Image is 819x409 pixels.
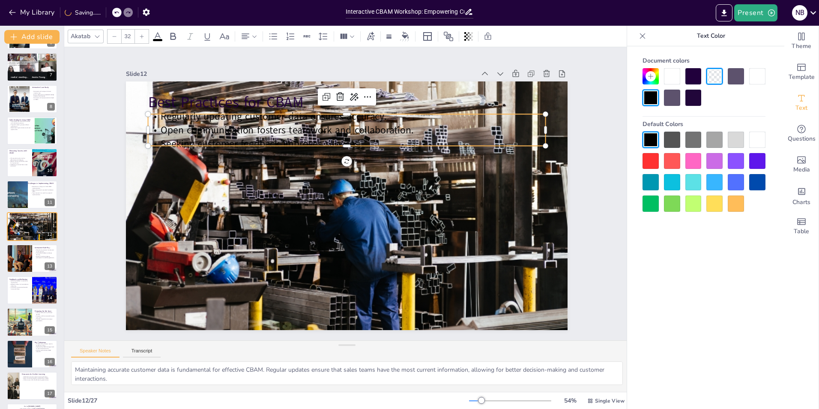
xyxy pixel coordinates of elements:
p: Interactive Case Study [32,86,55,88]
p: Participants will analyze a fictional company case. [32,91,55,94]
p: Hands-on practice prepares participants for real-life applications. [35,256,55,259]
div: 15 [45,326,55,334]
p: Feedback and Reflection [9,278,30,281]
p: Resources for Further Learning [22,373,55,376]
div: Add ready made slides [784,57,819,87]
p: Interactive Role Play [35,246,55,249]
span: Seeking customer feedback improves services. [11,219,34,220]
p: Preparing for the Quiz [35,310,55,313]
div: 15 [7,308,57,336]
span: Communication tools enhance team collaboration. [9,65,35,66]
div: 11 [7,180,57,209]
p: Friendly competition encourages participation. [35,319,55,322]
textarea: Maintaining accurate customer data is fundamental for effective CBAM. Regular updates ensure that... [71,361,623,385]
span: Position [443,31,454,42]
p: Personalized communication resonates with individual customers. [9,121,32,124]
div: Add text boxes [784,87,819,118]
span: Regularly updating customer data ensures accuracy. [221,27,424,152]
span: Questions [788,134,816,144]
div: 8 [7,85,57,113]
span: Seeking customer feedback improves services. [208,51,388,164]
p: Utilizing tools enhances CBAM execution. [35,349,55,352]
div: N B [792,5,807,21]
button: Speaker Notes [71,348,120,358]
div: 16 [45,358,55,366]
span: Regularly updating customer data ensures accuracy. [11,216,36,217]
span: Template [789,72,815,82]
div: 7 [47,71,55,79]
p: Targeted marketing ensures efficient resource use. [9,124,32,127]
span: Text [795,103,807,113]
button: Present [734,4,777,21]
strong: [DOMAIN_NAME] [28,405,41,407]
button: Export to PowerPoint [716,4,732,21]
span: Charts [792,198,810,207]
span: Single View [595,397,625,404]
p: Text Color [649,26,772,46]
p: Understanding customer needs is pivotal for success. [35,343,55,346]
div: Slide 12 / 27 [68,397,469,405]
p: Engaging with the material through a quiz is fun. [35,316,55,319]
p: Measuring Success with CBAM [9,149,30,154]
div: Change the overall theme [784,26,819,57]
span: Media [793,165,810,174]
p: Implementing CBAM strategies leads to improved performance. [35,346,55,349]
p: Constructive feedback enhances learning. [35,252,55,255]
button: My Library [6,6,58,19]
p: Reflection allows for internalization of learning. [9,283,30,286]
p: Gathering feedback is essential for improvement. [9,280,30,283]
p: Sales Strategies Using CBAM [9,119,32,121]
p: Best Practices for CBAM [9,214,55,216]
p: Challenges in Implementing CBAM [28,182,61,185]
span: Open communication fosters teamwork and collaboration. [11,217,40,219]
div: 14 [7,276,57,304]
div: Add charts and graphs [784,180,819,211]
p: Key Takeaways [35,341,55,343]
div: 9 [47,135,55,142]
input: Insert title [346,6,465,18]
p: Continuous improvement benefits future workshops. [9,287,30,290]
div: Column Count [338,30,357,43]
button: N B [792,4,807,21]
button: Add slide [4,30,60,44]
div: 12 [7,212,57,241]
p: Books and articles deepen understanding of CBAM. [22,378,55,379]
p: Tools for Effective CBAM [9,54,55,57]
div: Text effects [364,30,377,43]
div: 11 [45,198,55,206]
div: 13 [45,262,55,270]
div: 10 [45,167,55,174]
div: Add a table [784,211,819,242]
div: Add images, graphics, shapes or video [784,149,819,180]
p: The quiz reinforces key concepts learned. [35,312,55,315]
div: Saving...... [65,9,101,17]
span: Theme [792,42,811,51]
p: Additional resources support ongoing education. [22,376,55,378]
p: Role-playing exercises simulate real-world scenarios. [35,249,55,252]
div: Akatab [69,30,92,42]
span: CRM systems are essential for managing customer interactions. [9,61,41,63]
div: 54 % [560,397,580,405]
p: Go to [9,405,55,408]
span: Data analytics platforms inform decision-making. [9,63,34,65]
p: Data management is essential for effective CBAM. [31,189,55,192]
p: Data-driven insights identify trends and opportunities. [9,127,32,130]
p: Regular monitoring identifies areas for improvement. [9,160,29,163]
span: Open communication fosters teamwork and collaboration. [215,39,440,178]
div: 7 [7,53,57,81]
div: Border settings [384,30,394,43]
button: Transcript [123,348,161,358]
div: Layout [421,30,434,43]
div: Default Colors [643,117,765,132]
p: Resistance to change can hinder CBAM implementation. [31,186,55,189]
p: Online courses offer flexible learning opportunities. [22,379,55,381]
div: Background color [399,32,412,41]
div: Get real-time input from your audience [784,118,819,149]
div: 17 [7,372,57,400]
div: 13 [7,244,57,273]
div: 12 [45,231,55,238]
p: KPIs provide insights into the effectiveness of strategies. [9,157,29,160]
div: 8 [47,103,55,111]
div: 10 [7,148,57,177]
div: 14 [45,294,55,302]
